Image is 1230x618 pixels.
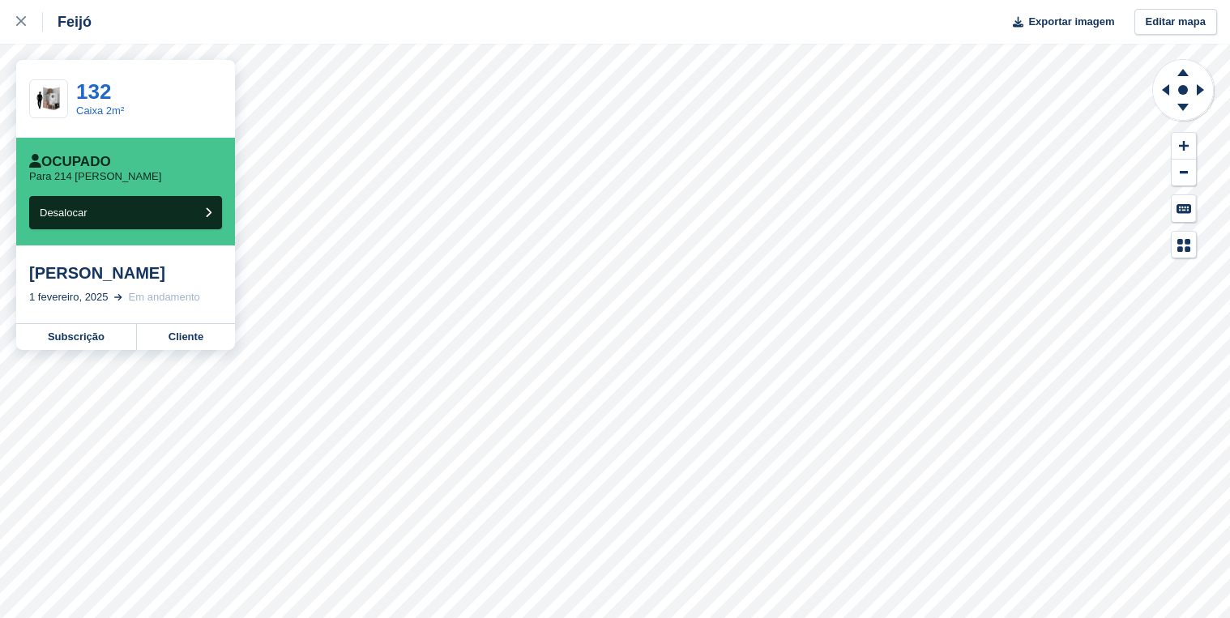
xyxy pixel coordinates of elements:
button: Keyboard Shortcuts [1172,195,1196,222]
span: Exportar imagem [1028,14,1114,30]
font: Ocupado [41,154,111,169]
a: 132 [76,79,111,104]
button: Zoom In [1172,133,1196,160]
span: Desalocar [40,207,88,219]
button: Exportar imagem [1003,9,1114,36]
a: Cliente [137,324,235,350]
p: Para 214 [PERSON_NAME] [29,170,161,183]
a: Editar mapa [1134,9,1217,36]
button: Zoom Out [1172,160,1196,186]
a: Caixa 2m² [76,104,124,117]
img: 20-sqft-unit.jpg [30,85,67,113]
img: arrow-right-light-icn-cde0832a797a2874e46488d9cf13f60e5c3a73dbe684e267c42b8395dfbc2abf.svg [114,294,122,300]
div: Feijó [43,12,92,32]
div: 1 fevereiro, 2025 [29,289,109,305]
div: Em andamento [129,289,200,305]
div: [PERSON_NAME] [29,263,222,283]
a: Subscrição [16,324,137,350]
button: Desalocar [29,196,222,229]
button: Map Legend [1172,232,1196,258]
